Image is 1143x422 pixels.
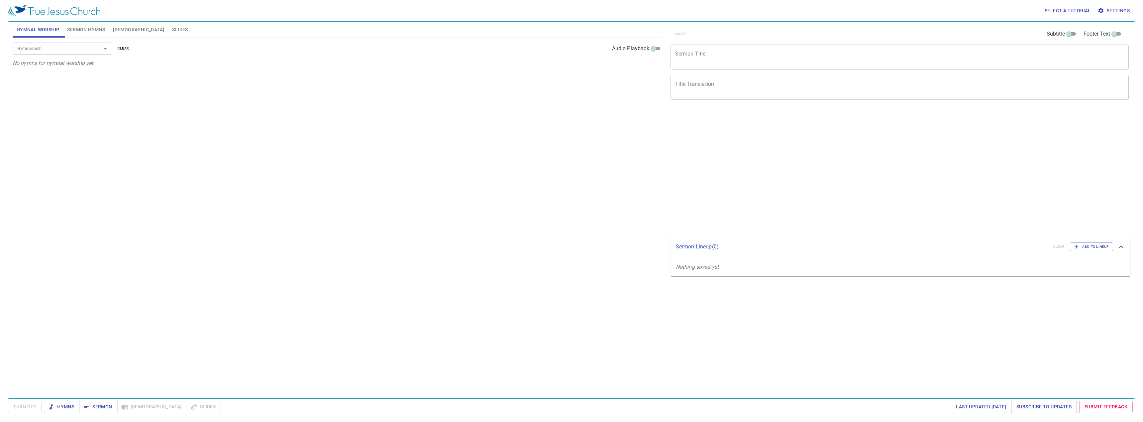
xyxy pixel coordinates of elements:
p: Sermon Lineup ( 0 ) [676,243,1048,251]
span: Add to Lineup [1074,244,1109,250]
div: Sermon Lineup(0)clearAdd to Lineup [671,236,1131,258]
a: Subscribe to Updates [1011,401,1077,413]
button: Open [101,44,110,53]
span: clear [118,46,129,52]
span: Submit Feedback [1085,403,1127,411]
img: True Jesus Church [8,5,100,17]
button: Sermon [79,401,117,413]
span: Settings [1099,7,1130,15]
button: Settings [1096,5,1132,17]
span: Select a tutorial [1045,7,1091,15]
span: Hymns [49,403,74,411]
a: Last updated [DATE] [953,401,1009,413]
i: Nothing saved yet [676,264,719,270]
i: No hymns for hymnal worship yet [13,60,93,66]
span: Sermon [84,403,112,411]
span: Subscribe to Updates [1016,403,1072,411]
button: Add to Lineup [1070,242,1113,251]
span: Sermon Hymns [67,26,105,34]
span: [DEMOGRAPHIC_DATA] [113,26,164,34]
span: Footer Text [1084,30,1110,38]
span: Subtitle [1047,30,1065,38]
span: Last updated [DATE] [956,403,1006,411]
iframe: from-child [668,107,1038,233]
span: Audio Playback [612,45,649,53]
button: Hymns [44,401,79,413]
span: Hymnal Worship [17,26,59,34]
button: clear [114,45,133,53]
span: Slides [172,26,188,34]
a: Submit Feedback [1079,401,1133,413]
button: Select a tutorial [1042,5,1093,17]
